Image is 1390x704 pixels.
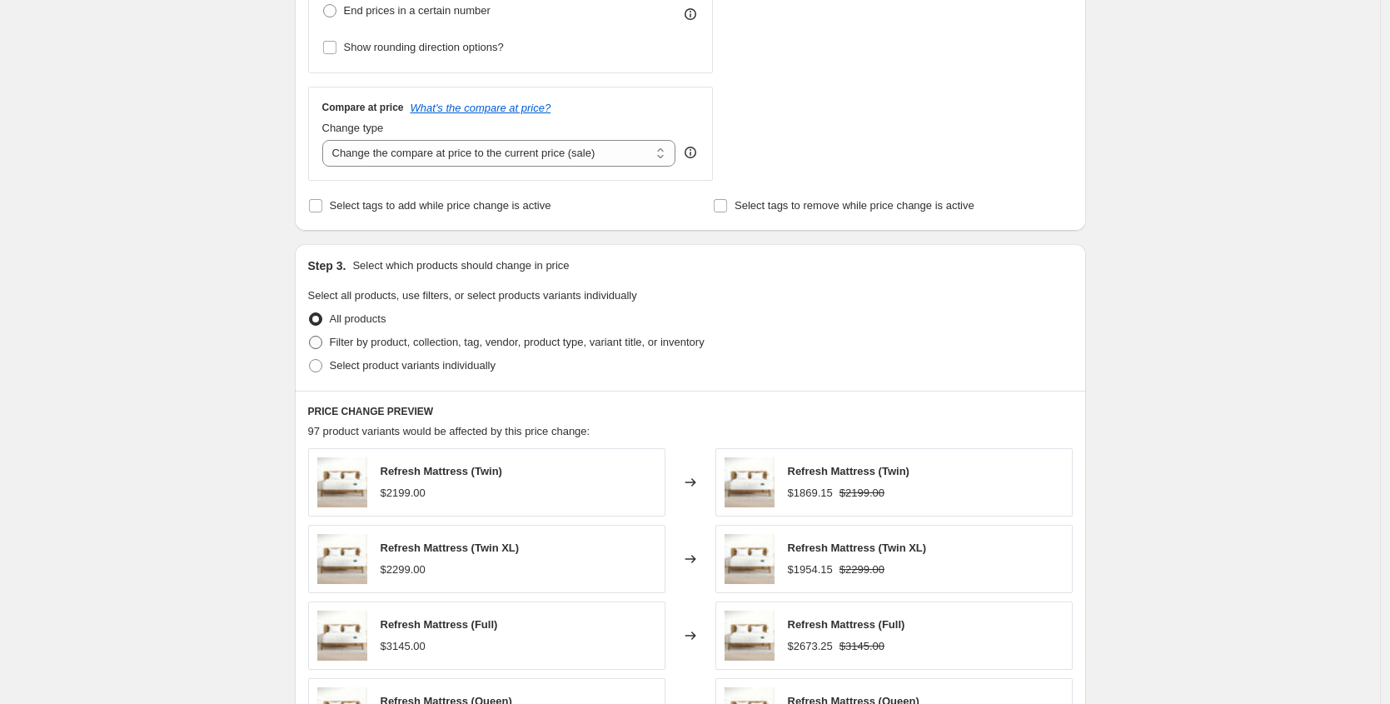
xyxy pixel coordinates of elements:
h6: PRICE CHANGE PREVIEW [308,405,1073,418]
strike: $2199.00 [839,485,884,502]
img: Refresh-Front-With-Label_80x.jpg [317,457,367,507]
img: Refresh-Front-With-Label_80x.jpg [725,611,775,661]
span: Refresh Mattress (Twin) [788,465,909,477]
span: Select tags to remove while price change is active [735,199,974,212]
span: Select product variants individually [330,359,496,372]
span: Change type [322,122,384,134]
img: Refresh-Front-With-Label_80x.jpg [725,457,775,507]
p: Select which products should change in price [352,257,569,274]
span: Refresh Mattress (Twin) [381,465,502,477]
img: Refresh-Front-With-Label_80x.jpg [317,534,367,584]
div: $1869.15 [788,485,833,502]
span: Select tags to add while price change is active [330,199,551,212]
span: Refresh Mattress (Twin XL) [381,542,520,554]
strike: $3145.00 [839,638,884,655]
div: $1954.15 [788,562,833,578]
span: End prices in a certain number [344,4,491,17]
span: All products [330,312,386,325]
img: Refresh-Front-With-Label_80x.jpg [317,611,367,661]
span: Show rounding direction options? [344,41,504,53]
strike: $2299.00 [839,562,884,578]
div: $2199.00 [381,485,426,502]
img: Refresh-Front-With-Label_80x.jpg [725,534,775,584]
span: Refresh Mattress (Twin XL) [788,542,927,554]
h3: Compare at price [322,101,404,114]
h2: Step 3. [308,257,346,274]
span: Refresh Mattress (Full) [788,618,905,631]
span: 97 product variants would be affected by this price change: [308,425,590,437]
span: Filter by product, collection, tag, vendor, product type, variant title, or inventory [330,336,705,348]
span: Select all products, use filters, or select products variants individually [308,289,637,302]
div: $2299.00 [381,562,426,578]
span: Refresh Mattress (Full) [381,618,498,631]
div: $3145.00 [381,638,426,655]
div: $2673.25 [788,638,833,655]
button: What's the compare at price? [411,102,551,114]
div: help [682,144,699,161]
